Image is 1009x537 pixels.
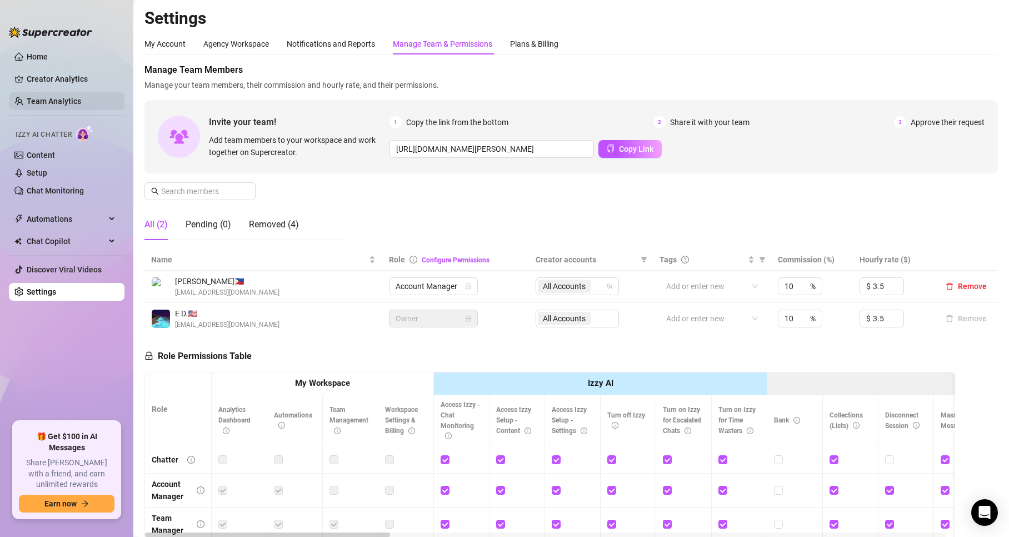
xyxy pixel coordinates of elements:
span: info-circle [197,486,204,494]
span: Earn now [44,499,77,508]
span: Workspace Settings & Billing [385,406,418,435]
span: All Accounts [543,280,586,292]
span: info-circle [409,256,417,263]
img: E D [152,310,170,328]
span: info-circle [747,427,753,434]
div: Chatter [152,454,178,466]
span: [PERSON_NAME] 🇵🇭 [175,275,279,287]
a: Setup [27,168,47,177]
span: E D. 🇺🇸 [175,307,279,320]
h5: Role Permissions Table [144,350,252,363]
span: Automations [274,411,312,430]
img: Cathy [152,277,170,296]
span: filter [759,256,766,263]
div: All (2) [144,218,168,231]
span: Team Management [329,406,368,435]
span: Account Manager [396,278,471,295]
span: Name [151,253,367,266]
span: Access Izzy Setup - Content [496,406,531,435]
span: filter [638,251,650,268]
img: Chat Copilot [14,237,22,245]
span: Manage Team Members [144,63,998,77]
span: Tags [660,253,677,266]
span: info-circle [408,427,415,434]
span: Turn on Izzy for Escalated Chats [663,406,701,435]
span: question-circle [681,256,689,263]
th: Name [144,249,382,271]
span: [EMAIL_ADDRESS][DOMAIN_NAME] [175,320,279,330]
div: Manage Team & Permissions [393,38,492,50]
span: info-circle [853,422,860,429]
span: Approve their request [911,116,985,128]
span: Bank [774,416,800,424]
span: Collections (Lists) [830,411,863,430]
span: info-circle [685,427,691,434]
span: Copy the link from the bottom [406,116,508,128]
span: info-circle [793,417,800,424]
input: Search members [161,185,240,197]
span: Remove [958,282,987,291]
span: info-circle [223,427,229,434]
span: Creator accounts [536,253,636,266]
span: info-circle [913,422,920,429]
div: Plans & Billing [510,38,558,50]
span: lock [465,315,472,322]
span: All Accounts [538,280,591,293]
span: copy [607,145,615,152]
span: Manage your team members, their commission and hourly rate, and their permissions. [144,79,998,91]
th: Hourly rate ($) [853,249,935,271]
button: Remove [941,280,991,293]
span: Access Izzy - Chat Monitoring [441,401,480,440]
span: Invite your team! [209,115,389,129]
span: Turn off Izzy [607,411,645,430]
a: Chat Monitoring [27,186,84,195]
span: thunderbolt [14,215,23,223]
strong: My Workspace [295,378,350,388]
span: Izzy AI Chatter [16,130,72,140]
button: Remove [941,312,991,325]
span: Add team members to your workspace and work together on Supercreator. [209,134,385,158]
span: Copy Link [619,145,653,153]
span: arrow-right [81,500,89,508]
button: Earn nowarrow-right [19,495,114,513]
span: Share [PERSON_NAME] with a friend, and earn unlimited rewards [19,458,114,490]
div: Team Manager [152,512,188,536]
span: 2 [653,116,666,128]
div: Removed (4) [249,218,299,231]
span: Automations [27,210,106,228]
a: Home [27,52,48,61]
span: info-circle [525,427,531,434]
span: Role [389,255,405,264]
div: Agency Workspace [203,38,269,50]
div: My Account [144,38,186,50]
span: Chat Copilot [27,232,106,250]
span: Access Izzy Setup - Settings [552,406,587,435]
span: Disconnect Session [885,411,920,430]
div: Account Manager [152,478,188,503]
span: filter [641,256,647,263]
h2: Settings [144,8,998,29]
span: delete [946,282,953,290]
span: lock [144,351,153,360]
span: info-circle [334,427,341,434]
span: Mass Message [941,411,978,430]
div: Notifications and Reports [287,38,375,50]
strong: Izzy AI [588,378,613,388]
span: info-circle [278,422,285,429]
span: Share it with your team [670,116,750,128]
th: Commission (%) [771,249,853,271]
a: Settings [27,287,56,296]
span: lock [465,283,472,290]
img: AI Chatter [76,125,93,141]
span: info-circle [612,422,618,429]
span: Turn on Izzy for Time Wasters [718,406,756,435]
span: info-circle [187,456,195,464]
div: Pending (0) [186,218,231,231]
span: info-circle [445,432,452,439]
button: Copy Link [598,140,662,158]
a: Creator Analytics [27,70,116,88]
span: Analytics Dashboard [218,406,251,435]
span: [EMAIL_ADDRESS][DOMAIN_NAME] [175,287,279,298]
th: Role [145,372,212,446]
span: info-circle [197,520,204,528]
